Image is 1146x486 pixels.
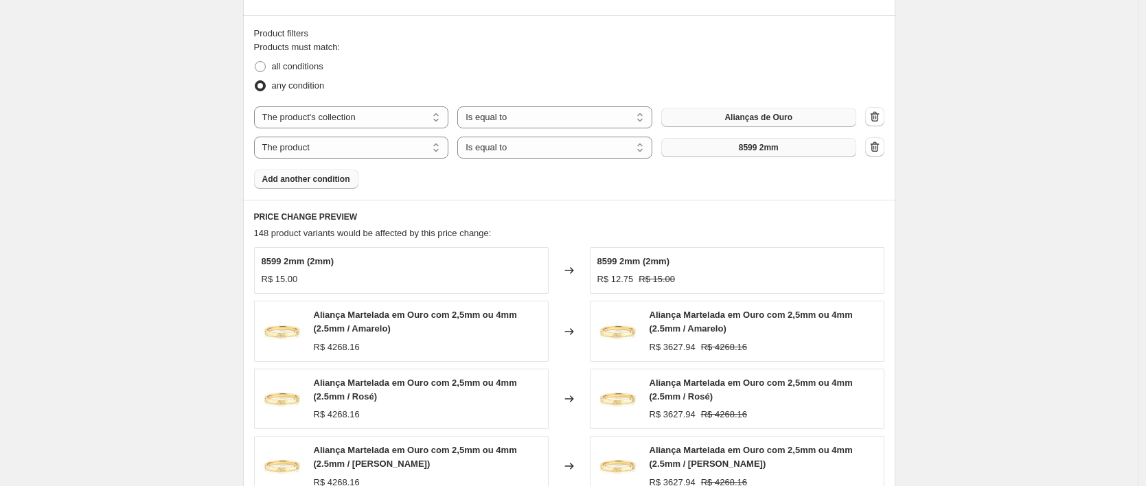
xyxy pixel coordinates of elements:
[262,378,303,419] img: 0007_d371a5c8-3d02-402f-b70a-510c49c2741b_80x.jpg
[650,445,853,469] span: Aliança Martelada em Ouro com 2,5mm ou 4mm (2.5mm / [PERSON_NAME])
[650,378,853,402] span: Aliança Martelada em Ouro com 2,5mm ou 4mm (2.5mm / Rosé)
[314,378,517,402] span: Aliança Martelada em Ouro com 2,5mm ou 4mm (2.5mm / Rosé)
[254,27,884,40] div: Product filters
[701,408,747,421] strike: R$ 4268.16
[739,142,779,153] span: 8599 2mm
[262,174,350,185] span: Add another condition
[650,340,696,354] div: R$ 3627.94
[272,80,325,91] span: any condition
[254,42,341,52] span: Products must match:
[314,340,360,354] div: R$ 4268.16
[272,61,323,71] span: all conditions
[262,256,334,266] span: 8599 2mm (2mm)
[254,211,884,222] h6: PRICE CHANGE PREVIEW
[661,108,856,127] button: Alianças de Ouro
[262,311,303,352] img: 0007_d371a5c8-3d02-402f-b70a-510c49c2741b_80x.jpg
[597,311,639,352] img: 0007_d371a5c8-3d02-402f-b70a-510c49c2741b_80x.jpg
[254,228,492,238] span: 148 product variants would be affected by this price change:
[661,138,856,157] button: 8599 2mm
[650,408,696,421] div: R$ 3627.94
[314,310,517,334] span: Aliança Martelada em Ouro com 2,5mm ou 4mm (2.5mm / Amarelo)
[314,408,360,421] div: R$ 4268.16
[597,256,670,266] span: 8599 2mm (2mm)
[650,310,853,334] span: Aliança Martelada em Ouro com 2,5mm ou 4mm (2.5mm / Amarelo)
[262,273,298,286] div: R$ 15.00
[314,445,517,469] span: Aliança Martelada em Ouro com 2,5mm ou 4mm (2.5mm / [PERSON_NAME])
[597,378,639,419] img: 0007_d371a5c8-3d02-402f-b70a-510c49c2741b_80x.jpg
[701,340,747,354] strike: R$ 4268.16
[254,170,358,189] button: Add another condition
[724,112,792,123] span: Alianças de Ouro
[597,273,634,286] div: R$ 12.75
[639,273,675,286] strike: R$ 15.00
